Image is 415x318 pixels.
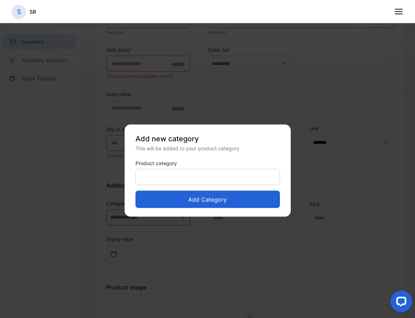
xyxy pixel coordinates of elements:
button: Add category [135,191,280,208]
iframe: LiveChat chat widget [385,288,415,318]
p: S [17,7,21,17]
label: Product category [135,159,280,167]
p: Add new category [135,133,280,144]
div: This will be added to your product category [135,145,280,152]
p: SR [30,8,36,16]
